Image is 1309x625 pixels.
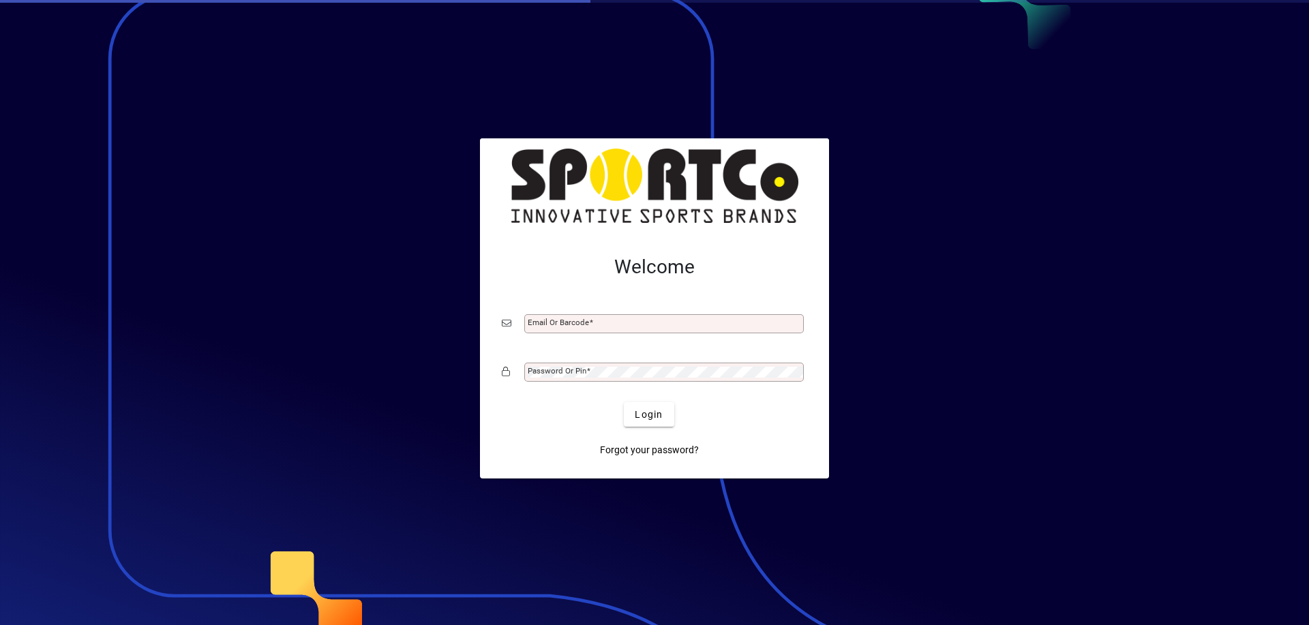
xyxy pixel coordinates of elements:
h2: Welcome [502,256,807,279]
span: Forgot your password? [600,443,699,457]
mat-label: Email or Barcode [528,318,589,327]
button: Login [624,402,674,427]
mat-label: Password or Pin [528,366,586,376]
a: Forgot your password? [595,438,704,462]
span: Login [635,408,663,422]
